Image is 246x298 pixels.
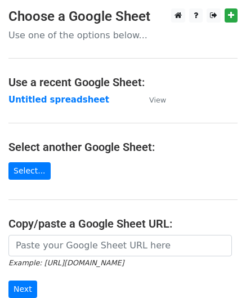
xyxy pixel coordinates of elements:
small: Example: [URL][DOMAIN_NAME] [8,259,124,267]
h4: Copy/paste a Google Sheet URL: [8,217,238,230]
input: Paste your Google Sheet URL here [8,235,232,256]
h4: Select another Google Sheet: [8,140,238,154]
input: Next [8,281,37,298]
small: View [149,96,166,104]
h4: Use a recent Google Sheet: [8,75,238,89]
h3: Choose a Google Sheet [8,8,238,25]
a: View [138,95,166,105]
p: Use one of the options below... [8,29,238,41]
a: Select... [8,162,51,180]
a: Untitled spreadsheet [8,95,109,105]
